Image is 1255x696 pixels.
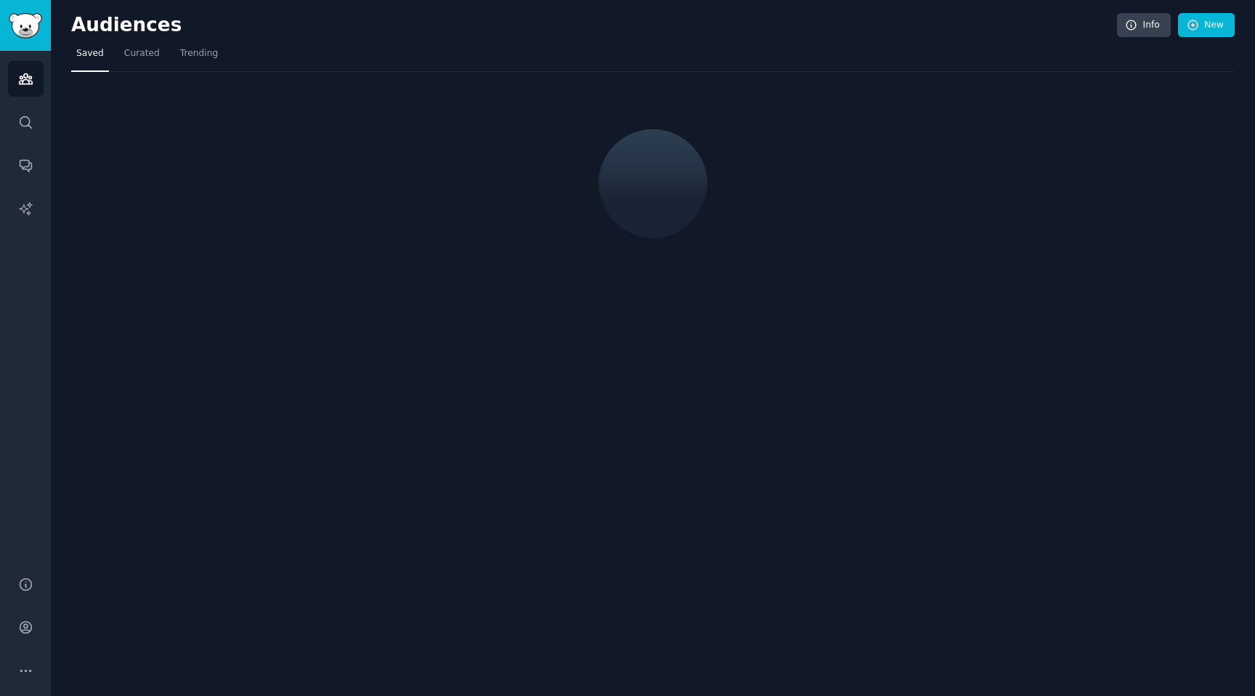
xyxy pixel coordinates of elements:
[1117,13,1171,38] a: Info
[175,42,223,72] a: Trending
[124,47,160,60] span: Curated
[71,42,109,72] a: Saved
[119,42,165,72] a: Curated
[180,47,218,60] span: Trending
[71,14,1117,37] h2: Audiences
[1178,13,1235,38] a: New
[76,47,104,60] span: Saved
[9,13,42,39] img: GummySearch logo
